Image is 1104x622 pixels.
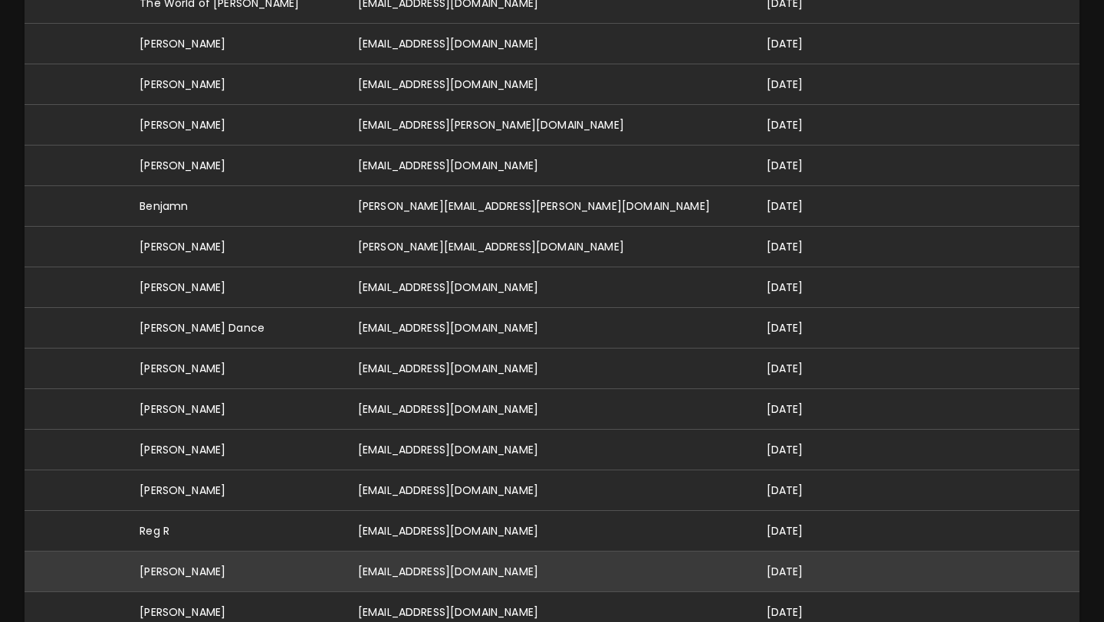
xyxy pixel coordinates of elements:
[127,64,346,105] td: [PERSON_NAME]
[346,511,754,552] td: [EMAIL_ADDRESS][DOMAIN_NAME]
[754,227,846,267] td: [DATE]
[127,186,346,227] td: Benjamn
[346,552,754,592] td: [EMAIL_ADDRESS][DOMAIN_NAME]
[127,146,346,186] td: [PERSON_NAME]
[754,186,846,227] td: [DATE]
[127,511,346,552] td: Reg R
[346,308,754,349] td: [EMAIL_ADDRESS][DOMAIN_NAME]
[754,105,846,146] td: [DATE]
[754,349,846,389] td: [DATE]
[127,349,346,389] td: [PERSON_NAME]
[127,389,346,430] td: [PERSON_NAME]
[346,227,754,267] td: [PERSON_NAME][EMAIL_ADDRESS][DOMAIN_NAME]
[127,227,346,267] td: [PERSON_NAME]
[754,267,846,308] td: [DATE]
[754,552,846,592] td: [DATE]
[346,105,754,146] td: [EMAIL_ADDRESS][PERSON_NAME][DOMAIN_NAME]
[754,24,846,64] td: [DATE]
[754,389,846,430] td: [DATE]
[754,430,846,470] td: [DATE]
[127,308,346,349] td: [PERSON_NAME] Dance
[127,267,346,308] td: [PERSON_NAME]
[346,186,754,227] td: [PERSON_NAME][EMAIL_ADDRESS][PERSON_NAME][DOMAIN_NAME]
[127,552,346,592] td: [PERSON_NAME]
[346,24,754,64] td: [EMAIL_ADDRESS][DOMAIN_NAME]
[346,430,754,470] td: [EMAIL_ADDRESS][DOMAIN_NAME]
[346,64,754,105] td: [EMAIL_ADDRESS][DOMAIN_NAME]
[346,146,754,186] td: [EMAIL_ADDRESS][DOMAIN_NAME]
[346,267,754,308] td: [EMAIL_ADDRESS][DOMAIN_NAME]
[754,146,846,186] td: [DATE]
[346,470,754,511] td: [EMAIL_ADDRESS][DOMAIN_NAME]
[127,470,346,511] td: [PERSON_NAME]
[754,470,846,511] td: [DATE]
[346,389,754,430] td: [EMAIL_ADDRESS][DOMAIN_NAME]
[127,24,346,64] td: [PERSON_NAME]
[127,430,346,470] td: [PERSON_NAME]
[754,64,846,105] td: [DATE]
[346,349,754,389] td: [EMAIL_ADDRESS][DOMAIN_NAME]
[754,308,846,349] td: [DATE]
[127,105,346,146] td: [PERSON_NAME]
[754,511,846,552] td: [DATE]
